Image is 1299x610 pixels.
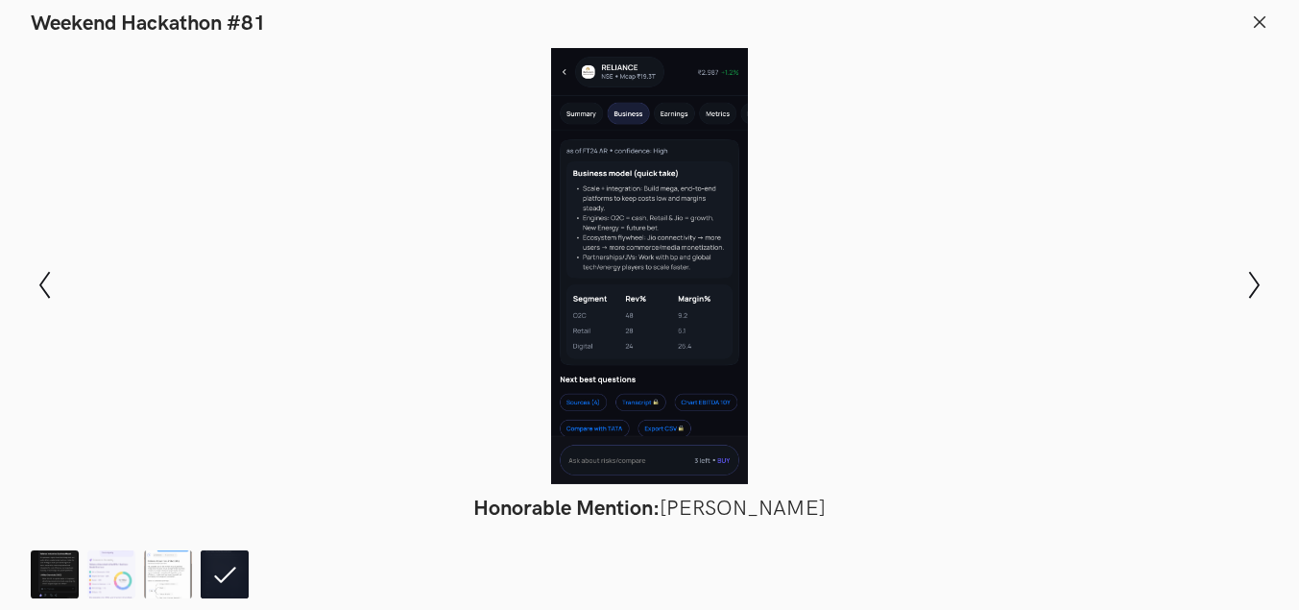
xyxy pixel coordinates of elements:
[473,496,660,522] strong: Honorable Mention:
[31,550,79,598] img: Screener.png
[144,550,192,598] img: screener_AI.jpg
[87,550,135,598] img: Screnner_AI.png
[74,496,1226,522] figcaption: [PERSON_NAME]
[31,12,266,37] h1: Weekend Hackathon #81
